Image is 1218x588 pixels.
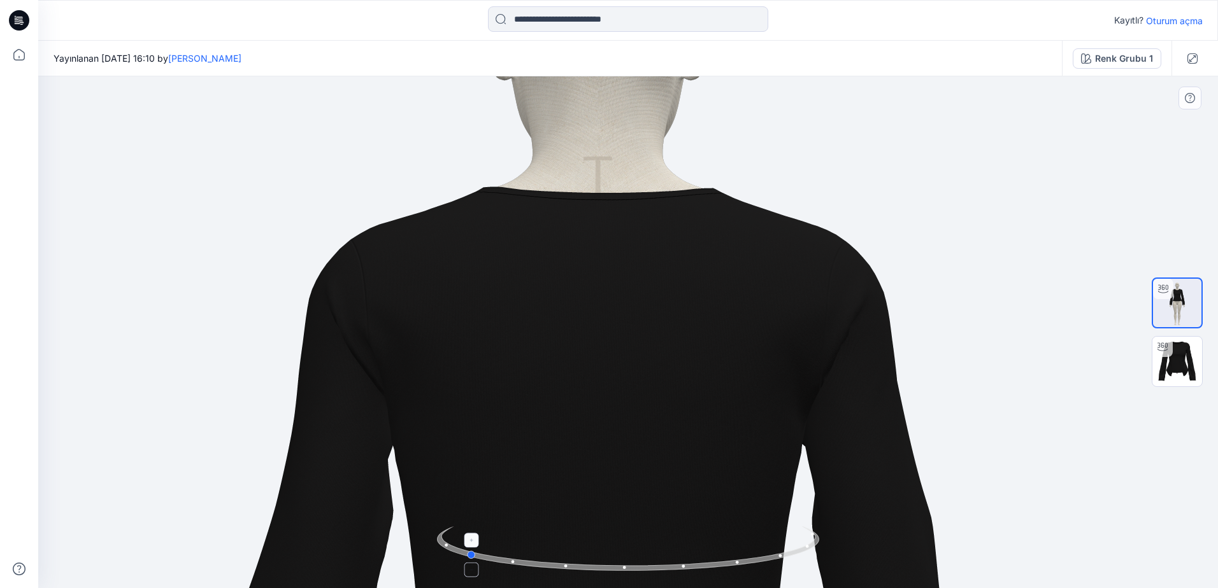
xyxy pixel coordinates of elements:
img: Arşiv [1152,337,1202,386]
p: Oturum açma [1146,14,1203,27]
a: [PERSON_NAME] [168,53,241,64]
p: Kayıtlı? [1114,13,1143,28]
button: Renk Grubu 1 [1073,48,1161,69]
span: Yayınlanan [DATE] 16:10 by [54,52,241,65]
img: Arşiv [1153,279,1201,327]
div: Renk Grubu 1 [1095,52,1153,66]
